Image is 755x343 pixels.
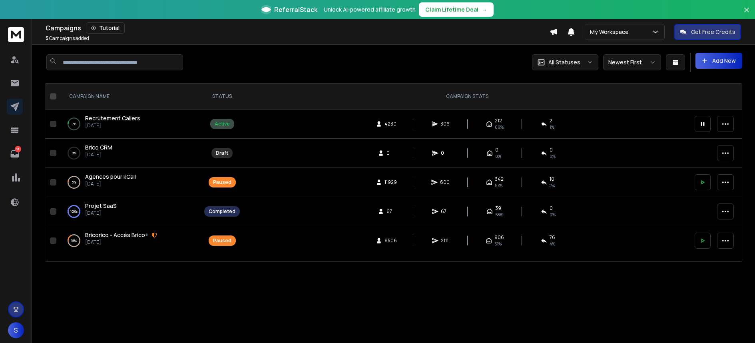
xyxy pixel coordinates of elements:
[495,118,502,124] span: 212
[384,121,396,127] span: 4230
[386,150,394,156] span: 0
[441,208,449,215] span: 67
[495,205,501,211] span: 39
[440,121,450,127] span: 306
[70,207,78,215] p: 100 %
[209,208,235,215] div: Completed
[72,178,76,186] p: 5 %
[85,202,117,210] a: Projet SaaS
[85,152,112,158] p: [DATE]
[384,179,397,185] span: 11929
[274,5,317,14] span: ReferralStack
[46,35,89,42] p: Campaigns added
[85,210,117,216] p: [DATE]
[15,146,21,152] p: 21
[85,173,136,181] a: Agences pour kCall
[550,182,555,189] span: 2 %
[86,22,125,34] button: Tutorial
[550,118,552,124] span: 2
[550,147,553,153] span: 0
[72,120,76,128] p: 7 %
[199,84,245,110] th: STATUS
[85,144,112,152] a: Brico CRM
[603,54,661,70] button: Newest First
[72,149,76,157] p: 0 %
[674,24,741,40] button: Get Free Credits
[386,208,394,215] span: 67
[85,181,136,187] p: [DATE]
[71,237,77,245] p: 18 %
[85,114,140,122] a: Recrutement Callers
[7,146,23,162] a: 21
[590,28,632,36] p: My Workspace
[60,197,199,226] td: 100%Projet SaaS[DATE]
[550,176,554,182] span: 10
[495,124,504,130] span: 69 %
[85,231,148,239] a: Bricorico - Accès Brico+
[213,179,231,185] div: Paused
[85,122,140,129] p: [DATE]
[215,121,230,127] div: Active
[695,53,742,69] button: Add New
[8,322,24,338] button: S
[482,6,487,14] span: →
[85,173,136,180] span: Agences pour kCall
[60,84,199,110] th: CAMPAIGN NAME
[548,58,580,66] p: All Statuses
[550,124,554,130] span: 1 %
[440,179,450,185] span: 600
[550,211,556,218] span: 0 %
[60,168,199,197] td: 5%Agences pour kCall[DATE]
[419,2,494,17] button: Claim Lifetime Deal→
[550,153,556,160] span: 0%
[441,237,449,244] span: 2111
[441,150,449,156] span: 0
[550,205,553,211] span: 0
[494,234,504,241] span: 906
[550,234,555,241] span: 76
[384,237,397,244] span: 9506
[85,239,157,245] p: [DATE]
[691,28,735,36] p: Get Free Credits
[495,153,501,160] span: 0%
[213,237,231,244] div: Paused
[85,202,117,209] span: Projet SaaS
[60,110,199,139] td: 7%Recrutement Callers[DATE]
[495,182,502,189] span: 57 %
[245,84,690,110] th: CAMPAIGN STATS
[324,6,416,14] p: Unlock AI-powered affiliate growth
[495,211,503,218] span: 58 %
[46,22,550,34] div: Campaigns
[494,241,502,247] span: 51 %
[60,139,199,168] td: 0%Brico CRM[DATE]
[216,150,228,156] div: Draft
[60,226,199,255] td: 18%Bricorico - Accès Brico+[DATE]
[741,5,752,24] button: Close banner
[495,176,504,182] span: 342
[550,241,555,247] span: 4 %
[46,35,48,42] span: 5
[495,147,498,153] span: 0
